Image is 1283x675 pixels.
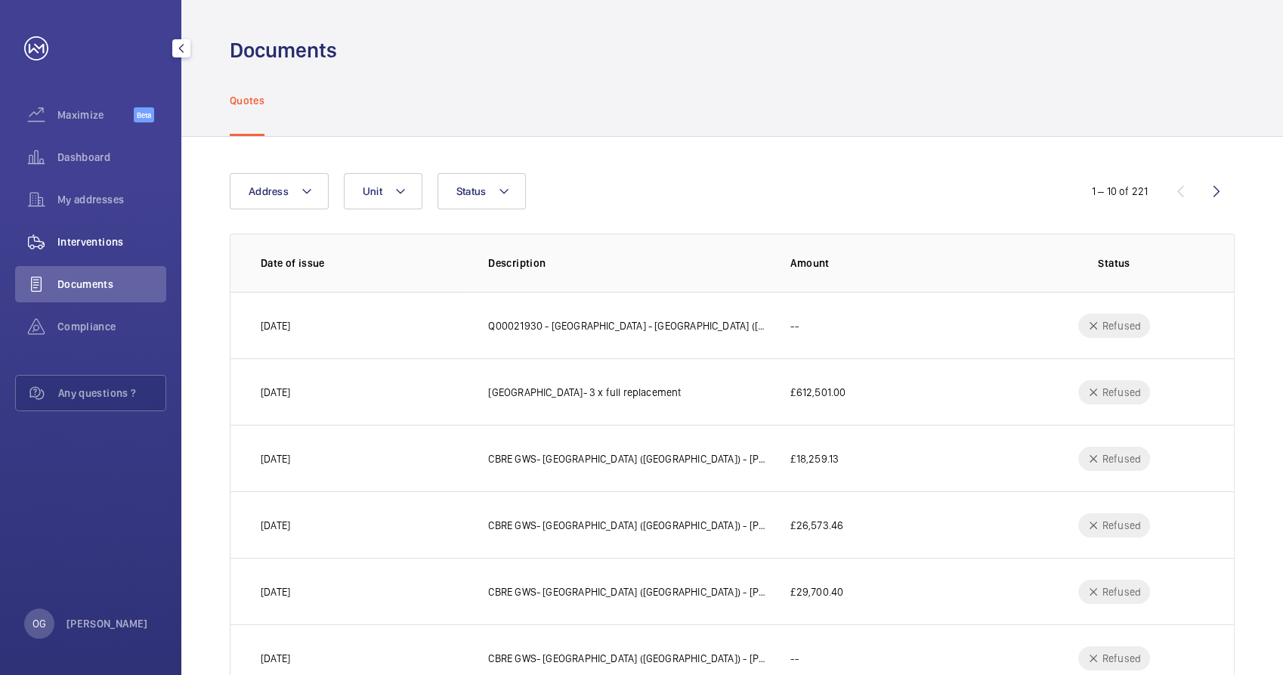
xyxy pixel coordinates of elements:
p: CBRE GWS- [GEOGRAPHIC_DATA] ([GEOGRAPHIC_DATA]) - [PERSON_NAME] items - Lift 23 - [DATE] [488,518,766,533]
p: Description [488,255,766,271]
span: Any questions ? [58,385,165,401]
p: [DATE] [261,518,290,533]
p: Refused [1102,584,1141,599]
p: -- [790,651,798,666]
p: Refused [1102,385,1141,400]
p: Refused [1102,651,1141,666]
span: My addresses [57,192,166,207]
span: Dashboard [57,150,166,165]
span: Address [249,185,289,197]
h1: Documents [230,36,337,64]
p: [GEOGRAPHIC_DATA]- 3 x full replacement [488,385,681,400]
p: [PERSON_NAME] [66,616,148,631]
p: CBRE GWS- [GEOGRAPHIC_DATA] ([GEOGRAPHIC_DATA]) - [PERSON_NAME] items - Lift 22 - [DATE] [488,584,766,599]
p: [DATE] [261,385,290,400]
span: Beta [134,107,154,122]
p: Refused [1102,451,1141,466]
span: Compliance [57,319,166,334]
span: Unit [363,185,382,197]
span: Maximize [57,107,134,122]
p: Quotes [230,93,264,108]
span: Status [456,185,487,197]
p: [DATE] [261,651,290,666]
button: Address [230,173,329,209]
p: -- [790,318,798,333]
span: Interventions [57,234,166,249]
p: £26,573.46 [790,518,843,533]
p: CBRE GWS- [GEOGRAPHIC_DATA] ([GEOGRAPHIC_DATA]) - [PERSON_NAME] items - Lift 54 - [DATE] [488,651,766,666]
div: 1 – 10 of 221 [1092,184,1148,199]
p: £612,501.00 [790,385,846,400]
p: OG [32,616,46,631]
button: Status [437,173,527,209]
p: Refused [1102,518,1141,533]
p: [DATE] [261,451,290,466]
p: £29,700.40 [790,584,843,599]
p: Amount [790,255,1000,271]
p: [DATE] [261,318,290,333]
p: CBRE GWS- [GEOGRAPHIC_DATA] ([GEOGRAPHIC_DATA]) - [PERSON_NAME] items - Lift 10 - [DATE] [488,451,766,466]
p: Date of issue [261,255,464,271]
p: [DATE] [261,584,290,599]
button: Unit [344,173,422,209]
p: Status [1025,255,1204,271]
p: Q00021930 - [GEOGRAPHIC_DATA] - [GEOGRAPHIC_DATA] ([GEOGRAPHIC_DATA]) [488,318,766,333]
span: Documents [57,277,166,292]
p: £18,259.13 [790,451,839,466]
p: Refused [1102,318,1141,333]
